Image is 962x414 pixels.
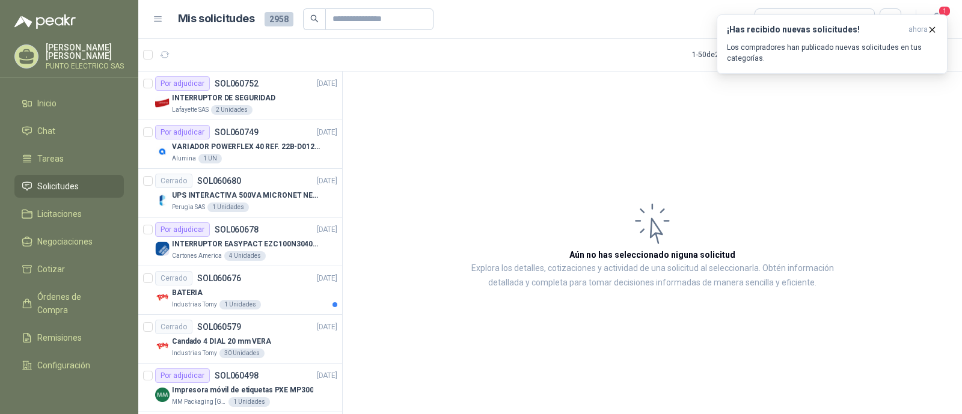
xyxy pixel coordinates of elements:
a: CerradoSOL060579[DATE] Company LogoCandado 4 DIAL 20 mm VERAIndustrias Tomy30 Unidades [138,315,342,364]
div: 2 Unidades [211,105,253,115]
p: UPS INTERACTIVA 500VA MICRONET NEGRA MARCA: POWEST NICOMAR [172,190,322,201]
span: Solicitudes [37,180,79,193]
div: 1 Unidades [219,300,261,309]
div: Todas [762,13,788,26]
div: Por adjudicar [155,368,210,383]
div: Cerrado [155,271,192,285]
div: 30 Unidades [219,349,265,358]
a: Negociaciones [14,230,124,253]
span: Configuración [37,359,90,372]
img: Company Logo [155,96,170,110]
p: Candado 4 DIAL 20 mm VERA [172,336,271,347]
p: VARIADOR POWERFLEX 40 REF. 22B-D012N104 [172,141,322,153]
p: INTERRUPTOR EASYPACT EZC100N3040C 40AMP 25K SCHNEIDER [172,239,322,250]
a: Configuración [14,354,124,377]
a: Solicitudes [14,175,124,198]
span: Tareas [37,152,64,165]
a: Órdenes de Compra [14,285,124,321]
div: Por adjudicar [155,76,210,91]
div: 4 Unidades [224,251,266,261]
p: SOL060676 [197,274,241,282]
div: Por adjudicar [155,125,210,139]
div: 1 - 50 de 2625 [692,45,770,64]
a: Por adjudicarSOL060752[DATE] Company LogoINTERRUPTOR DE SEGURIDADLafayette SAS2 Unidades [138,72,342,120]
p: Impresora móvil de etiquetas PXE MP300 [172,385,313,396]
p: [DATE] [317,321,337,333]
p: PUNTO ELECTRICO SAS [46,62,124,70]
span: Remisiones [37,331,82,344]
p: Industrias Tomy [172,349,217,358]
p: Los compradores han publicado nuevas solicitudes en tus categorías. [727,42,937,64]
p: INTERRUPTOR DE SEGURIDAD [172,93,275,104]
p: [DATE] [317,175,337,187]
button: 1 [926,8,948,30]
p: [DATE] [317,78,337,90]
div: Cerrado [155,174,192,188]
p: SOL060680 [197,177,241,185]
a: Por adjudicarSOL060749[DATE] Company LogoVARIADOR POWERFLEX 40 REF. 22B-D012N104Alumina1 UN [138,120,342,169]
p: [DATE] [317,370,337,382]
span: ahora [908,25,928,35]
p: SOL060752 [215,79,259,88]
img: Company Logo [155,193,170,207]
span: Cotizar [37,263,65,276]
p: [PERSON_NAME] [PERSON_NAME] [46,43,124,60]
img: Company Logo [155,242,170,256]
span: Licitaciones [37,207,82,221]
img: Company Logo [155,144,170,159]
span: Chat [37,124,55,138]
div: 1 UN [198,154,222,163]
p: Cartones America [172,251,222,261]
a: Chat [14,120,124,142]
img: Company Logo [155,388,170,402]
p: SOL060498 [215,371,259,380]
img: Company Logo [155,290,170,305]
div: 1 Unidades [207,202,249,212]
a: CerradoSOL060676[DATE] Company LogoBATERIAIndustrias Tomy1 Unidades [138,266,342,315]
span: search [310,14,319,23]
a: Cotizar [14,258,124,281]
h1: Mis solicitudes [178,10,255,28]
h3: ¡Has recibido nuevas solicitudes! [727,25,904,35]
p: Perugia SAS [172,202,205,212]
span: Negociaciones [37,235,93,248]
p: Alumina [172,154,196,163]
a: Manuales y ayuda [14,382,124,404]
a: Tareas [14,147,124,170]
span: 2958 [265,12,293,26]
a: CerradoSOL060680[DATE] Company LogoUPS INTERACTIVA 500VA MICRONET NEGRA MARCA: POWEST NICOMARPeru... [138,169,342,218]
a: Por adjudicarSOL060678[DATE] Company LogoINTERRUPTOR EASYPACT EZC100N3040C 40AMP 25K SCHNEIDERCar... [138,218,342,266]
p: [DATE] [317,127,337,138]
p: BATERIA [172,287,203,299]
img: Logo peakr [14,14,76,29]
img: Company Logo [155,339,170,353]
span: 1 [938,5,951,17]
a: Inicio [14,92,124,115]
h3: Aún no has seleccionado niguna solicitud [569,248,735,261]
p: SOL060678 [215,225,259,234]
span: Inicio [37,97,57,110]
p: MM Packaging [GEOGRAPHIC_DATA] [172,397,226,407]
p: [DATE] [317,273,337,284]
a: Remisiones [14,326,124,349]
a: Licitaciones [14,202,124,225]
div: Por adjudicar [155,222,210,237]
p: Explora los detalles, cotizaciones y actividad de una solicitud al seleccionarla. Obtén informaci... [463,261,842,290]
p: Industrias Tomy [172,300,217,309]
div: 1 Unidades [228,397,270,407]
button: ¡Has recibido nuevas solicitudes!ahora Los compradores han publicado nuevas solicitudes en tus ca... [717,14,948,74]
p: Lafayette SAS [172,105,209,115]
p: [DATE] [317,224,337,236]
p: SOL060579 [197,323,241,331]
a: Por adjudicarSOL060498[DATE] Company LogoImpresora móvil de etiquetas PXE MP300MM Packaging [GEOG... [138,364,342,412]
p: SOL060749 [215,128,259,136]
div: Cerrado [155,320,192,334]
span: Órdenes de Compra [37,290,112,317]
